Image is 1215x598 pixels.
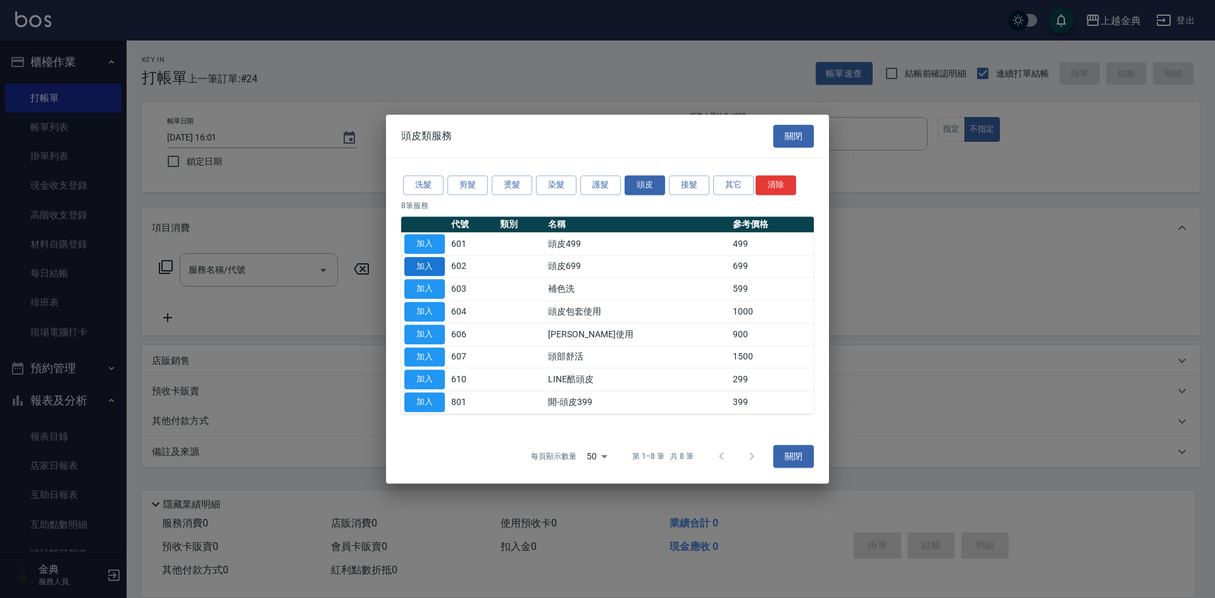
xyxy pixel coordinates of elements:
td: 699 [730,255,814,278]
button: 剪髮 [447,175,488,195]
button: 染髮 [536,175,576,195]
button: 加入 [404,347,445,367]
td: 1500 [730,346,814,368]
button: 加入 [404,280,445,299]
td: 頭部舒活 [545,346,730,368]
td: 開-頭皮399 [545,391,730,414]
td: 399 [730,391,814,414]
button: 加入 [404,302,445,321]
td: 607 [448,346,497,368]
p: 第 1–8 筆 共 8 筆 [632,451,694,462]
button: 加入 [404,325,445,344]
button: 護髮 [580,175,621,195]
button: 接髮 [669,175,709,195]
p: 每頁顯示數量 [531,451,576,462]
td: [PERSON_NAME]使用 [545,323,730,346]
div: 50 [582,439,612,473]
button: 其它 [713,175,754,195]
button: 加入 [404,392,445,412]
button: 燙髮 [492,175,532,195]
th: 名稱 [545,216,730,233]
button: 加入 [404,370,445,390]
th: 類別 [497,216,545,233]
button: 關閉 [773,125,814,148]
p: 8 筆服務 [401,200,814,211]
td: 頭皮包套使用 [545,301,730,323]
td: 601 [448,233,497,256]
td: 499 [730,233,814,256]
td: 900 [730,323,814,346]
td: 頭皮699 [545,255,730,278]
td: 603 [448,278,497,301]
button: 加入 [404,257,445,277]
button: 洗髮 [403,175,444,195]
button: 加入 [404,234,445,254]
td: LINE酷頭皮 [545,368,730,391]
td: 801 [448,391,497,414]
td: 610 [448,368,497,391]
td: 602 [448,255,497,278]
td: 604 [448,301,497,323]
th: 代號 [448,216,497,233]
button: 頭皮 [625,175,665,195]
td: 599 [730,278,814,301]
button: 關閉 [773,445,814,468]
th: 參考價格 [730,216,814,233]
span: 頭皮類服務 [401,130,452,142]
td: 1000 [730,301,814,323]
td: 299 [730,368,814,391]
td: 補色洗 [545,278,730,301]
td: 606 [448,323,497,346]
button: 清除 [756,175,796,195]
td: 頭皮499 [545,233,730,256]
